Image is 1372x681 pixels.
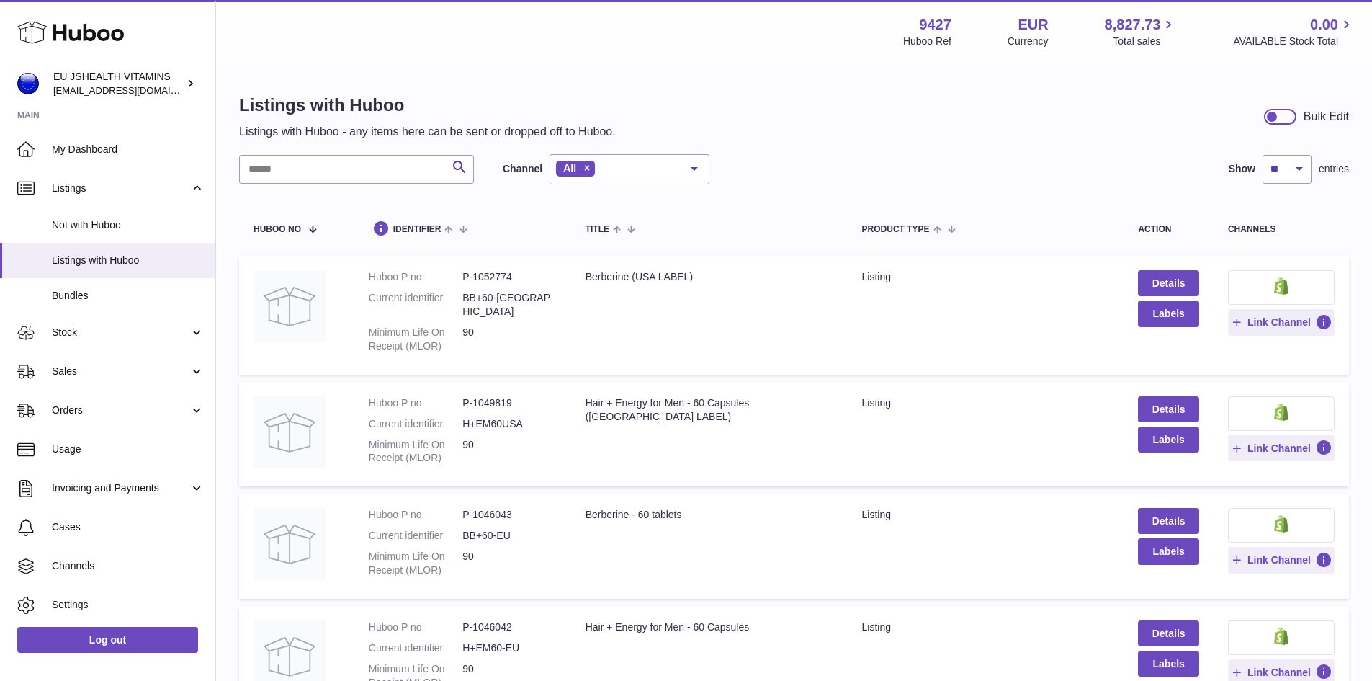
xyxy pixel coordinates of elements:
[462,291,556,319] dd: BB+60-[GEOGRAPHIC_DATA]
[586,225,609,234] span: title
[1247,553,1311,566] span: Link Channel
[462,326,556,353] dd: 90
[1138,225,1199,234] div: action
[52,598,205,612] span: Settings
[586,508,833,522] div: Berberine - 60 tablets
[1310,15,1338,35] span: 0.00
[462,508,556,522] dd: P-1046043
[1229,162,1255,176] label: Show
[53,70,183,97] div: EU JSHEALTH VITAMINS
[254,508,326,580] img: Berberine - 60 tablets
[369,529,462,543] dt: Current identifier
[563,162,576,174] span: All
[369,508,462,522] dt: Huboo P no
[52,326,189,339] span: Stock
[1138,538,1199,564] button: Labels
[1138,301,1199,326] button: Labels
[254,270,326,342] img: Berberine (USA LABEL)
[1304,109,1349,125] div: Bulk Edit
[586,270,833,284] div: Berberine (USA LABEL)
[919,15,951,35] strong: 9427
[462,438,556,466] dd: 90
[1105,15,1161,35] span: 8,827.73
[17,627,198,653] a: Log out
[862,225,930,234] span: Product Type
[1247,442,1311,455] span: Link Channel
[52,442,205,456] span: Usage
[52,404,189,417] span: Orders
[1319,162,1349,176] span: entries
[53,84,212,96] span: [EMAIL_ADDRESS][DOMAIN_NAME]
[369,270,462,284] dt: Huboo P no
[1138,508,1199,534] a: Details
[1113,35,1177,48] span: Total sales
[254,225,301,234] span: Huboo no
[462,396,556,410] dd: P-1049819
[52,143,205,156] span: My Dashboard
[1274,628,1289,645] img: shopify-small.png
[1018,15,1048,35] strong: EUR
[1008,35,1049,48] div: Currency
[1274,515,1289,533] img: shopify-small.png
[862,620,1110,634] div: listing
[1233,35,1355,48] span: AVAILABLE Stock Total
[369,550,462,577] dt: Minimum Life On Receipt (MLOR)
[369,396,462,410] dt: Huboo P no
[369,620,462,634] dt: Huboo P no
[462,550,556,577] dd: 90
[52,218,205,232] span: Not with Huboo
[52,289,205,303] span: Bundles
[1105,15,1178,48] a: 8,827.73 Total sales
[1138,427,1199,453] button: Labels
[862,270,1110,284] div: listing
[239,94,616,117] h1: Listings with Huboo
[369,326,462,353] dt: Minimum Life On Receipt (MLOR)
[17,73,39,94] img: internalAdmin-9427@internal.huboo.com
[462,270,556,284] dd: P-1052774
[52,254,205,267] span: Listings with Huboo
[369,417,462,431] dt: Current identifier
[369,438,462,466] dt: Minimum Life On Receipt (MLOR)
[503,162,542,176] label: Channel
[369,641,462,655] dt: Current identifier
[52,481,189,495] span: Invoicing and Payments
[462,417,556,431] dd: H+EM60USA
[393,225,441,234] span: identifier
[1274,404,1289,421] img: shopify-small.png
[254,396,326,468] img: Hair + Energy for Men - 60 Capsules (USA LABEL)
[52,182,189,195] span: Listings
[1228,435,1335,461] button: Link Channel
[1247,316,1311,329] span: Link Channel
[1233,15,1355,48] a: 0.00 AVAILABLE Stock Total
[52,520,205,534] span: Cases
[1228,225,1335,234] div: channels
[1247,666,1311,679] span: Link Channel
[903,35,951,48] div: Huboo Ref
[1228,309,1335,335] button: Link Channel
[239,124,616,140] p: Listings with Huboo - any items here can be sent or dropped off to Huboo.
[52,559,205,573] span: Channels
[369,291,462,319] dt: Current identifier
[1138,396,1199,422] a: Details
[1274,277,1289,295] img: shopify-small.png
[862,508,1110,522] div: listing
[586,396,833,424] div: Hair + Energy for Men - 60 Capsules ([GEOGRAPHIC_DATA] LABEL)
[1138,620,1199,646] a: Details
[462,529,556,543] dd: BB+60-EU
[52,365,189,378] span: Sales
[586,620,833,634] div: Hair + Energy for Men - 60 Capsules
[862,396,1110,410] div: listing
[462,620,556,634] dd: P-1046042
[1228,547,1335,573] button: Link Channel
[462,641,556,655] dd: H+EM60-EU
[1138,651,1199,677] button: Labels
[1138,270,1199,296] a: Details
